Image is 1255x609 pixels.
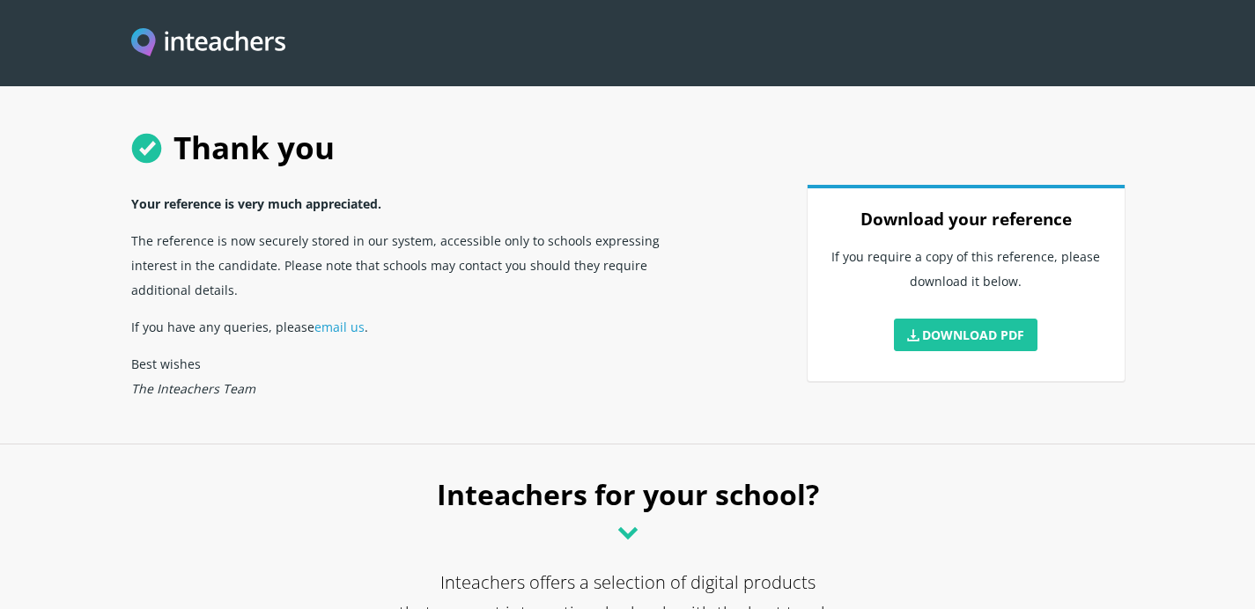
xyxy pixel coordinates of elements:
em: The Inteachers Team [131,380,255,397]
a: email us [314,319,365,335]
h2: Inteachers for your school? [131,469,1125,567]
img: Inteachers [131,28,286,59]
p: If you require a copy of this reference, please download it below. [829,238,1104,312]
a: Download PDF [894,319,1038,351]
p: Best wishes [131,345,702,407]
h3: Download your reference [829,201,1104,238]
a: Visit this site's homepage [131,28,286,59]
p: If you have any queries, please . [131,308,702,345]
p: The reference is now securely stored in our system, accessible only to schools expressing interes... [131,222,702,308]
h1: Thank you [131,111,1125,185]
p: Your reference is very much appreciated. [131,185,702,222]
